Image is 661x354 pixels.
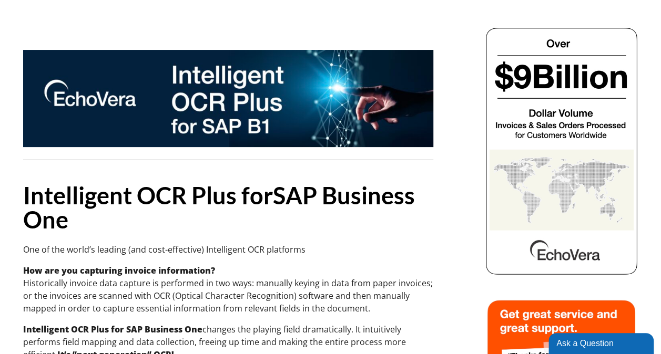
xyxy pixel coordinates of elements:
p: One of the world’s leading (and cost-effective) Intelligent OCR platforms [23,243,433,256]
strong: Intelligent OCR Plus for SAP Business One [23,324,202,335]
strong: Intelligent OCR Plus for [23,181,273,210]
p: Historically invoice data capture is performed in two ways: manually keying in data from paper in... [23,264,433,315]
strong: How are you capturing invoice information? [23,265,215,276]
strong: SAP Business One [23,181,415,234]
img: echovera dollar volume [484,26,638,276]
iframe: chat widget [548,331,656,354]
